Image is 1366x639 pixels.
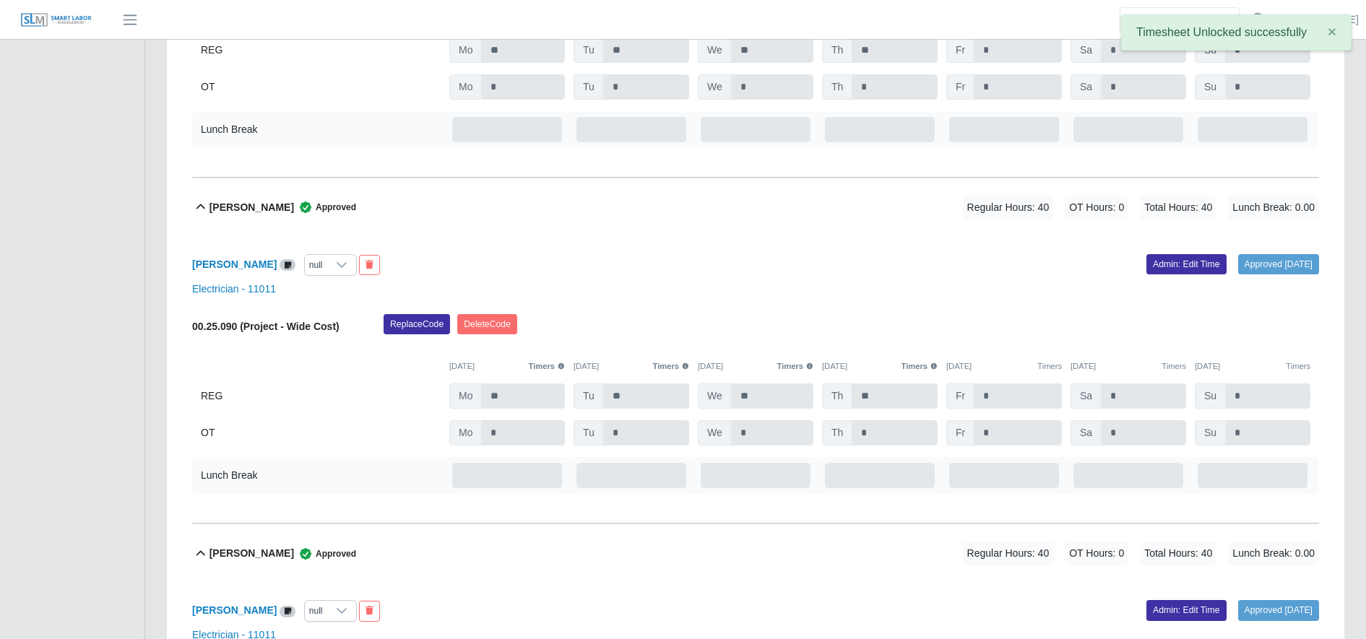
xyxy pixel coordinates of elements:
a: View/Edit Notes [280,604,295,616]
span: Mo [449,420,482,445]
span: Tu [574,420,604,445]
a: Approved [DATE] [1238,600,1319,620]
div: [DATE] [449,360,565,373]
span: Regular Hours: 40 [963,542,1054,565]
div: [DATE] [822,360,938,373]
span: Mo [449,38,482,63]
div: REG [201,38,441,63]
span: Su [1195,420,1226,445]
span: We [698,38,732,63]
button: End Worker & Remove from the Timesheet [359,255,380,275]
div: null [305,601,327,621]
div: Timesheet Unlocked successfully [1121,14,1352,51]
span: × [1328,23,1336,40]
span: Th [822,420,852,445]
span: Total Hours: 40 [1140,542,1216,565]
span: Fr [946,383,974,409]
div: [DATE] [574,360,689,373]
a: Admin: Edit Time [1146,254,1227,274]
span: Th [822,38,852,63]
div: [DATE] [946,360,1062,373]
div: [DATE] [1195,360,1310,373]
span: Fr [946,74,974,100]
span: We [698,420,732,445]
div: Lunch Break [201,122,258,137]
span: Lunch Break: 0.00 [1228,542,1319,565]
div: null [305,255,327,275]
span: Tu [574,383,604,409]
button: Timers [1162,360,1186,373]
span: Total Hours: 40 [1140,196,1216,219]
div: REG [201,383,441,409]
span: Th [822,74,852,100]
span: Sa [1071,74,1102,100]
span: Lunch Break: 0.00 [1228,196,1319,219]
span: Sa [1071,38,1102,63]
input: Search [1120,7,1240,32]
span: Sa [1071,420,1102,445]
a: [PERSON_NAME] [192,258,277,270]
b: 00.25.090 (Project - Wide Cost) [192,321,340,332]
span: Mo [449,383,482,409]
span: OT Hours: 0 [1065,542,1128,565]
button: End Worker & Remove from the Timesheet [359,601,380,621]
button: Timers [653,360,690,373]
button: [PERSON_NAME] Approved Regular Hours: 40 OT Hours: 0 Total Hours: 40 Lunch Break: 0.00 [192,178,1319,237]
span: Mo [449,74,482,100]
a: Admin: Edit Time [1146,600,1227,620]
span: Fr [946,38,974,63]
div: OT [201,74,441,100]
a: View/Edit Notes [280,258,295,270]
button: DeleteCode [457,314,517,334]
button: Timers [1286,360,1310,373]
b: [PERSON_NAME] [209,200,294,215]
span: OT Hours: 0 [1065,196,1128,219]
button: Timers [529,360,566,373]
span: Approved [294,200,356,214]
a: Approved [DATE] [1238,254,1319,274]
button: [PERSON_NAME] Approved Regular Hours: 40 OT Hours: 0 Total Hours: 40 Lunch Break: 0.00 [192,524,1319,583]
span: Sa [1071,383,1102,409]
a: Electrician - 11011 [192,283,276,295]
button: Timers [902,360,938,373]
div: [DATE] [1071,360,1186,373]
a: [PERSON_NAME] [192,604,277,616]
a: [PERSON_NAME] [1276,12,1359,27]
div: OT [201,420,441,445]
span: Th [822,383,852,409]
span: We [698,74,732,100]
img: SLM Logo [20,12,92,28]
span: Su [1195,74,1226,100]
span: Tu [574,74,604,100]
button: Timers [777,360,814,373]
button: Timers [1037,360,1062,373]
span: Fr [946,420,974,445]
span: Su [1195,383,1226,409]
div: Lunch Break [201,468,258,483]
span: Approved [294,547,356,561]
b: [PERSON_NAME] [209,546,294,561]
button: ReplaceCode [384,314,450,334]
div: [DATE] [698,360,813,373]
span: Tu [574,38,604,63]
span: We [698,383,732,409]
span: Regular Hours: 40 [963,196,1054,219]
